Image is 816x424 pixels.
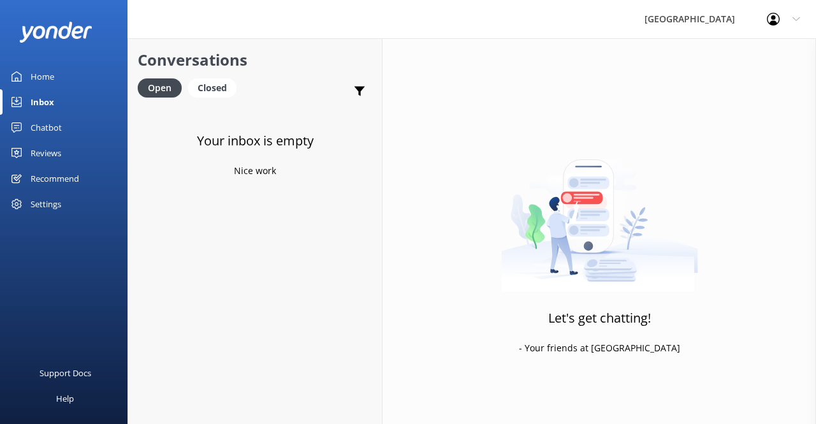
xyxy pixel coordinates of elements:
div: Support Docs [40,360,91,386]
div: Home [31,64,54,89]
div: Settings [31,191,61,217]
div: Open [138,78,182,98]
a: Closed [188,80,243,94]
div: Recommend [31,166,79,191]
div: Inbox [31,89,54,115]
img: yonder-white-logo.png [19,22,92,43]
div: Help [56,386,74,411]
div: Reviews [31,140,61,166]
h3: Let's get chatting! [548,308,651,328]
h3: Your inbox is empty [197,131,314,151]
a: Open [138,80,188,94]
img: artwork of a man stealing a conversation from at giant smartphone [501,133,698,292]
div: Chatbot [31,115,62,140]
h2: Conversations [138,48,372,72]
p: - Your friends at [GEOGRAPHIC_DATA] [519,341,680,355]
p: Nice work [234,164,276,178]
div: Closed [188,78,237,98]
